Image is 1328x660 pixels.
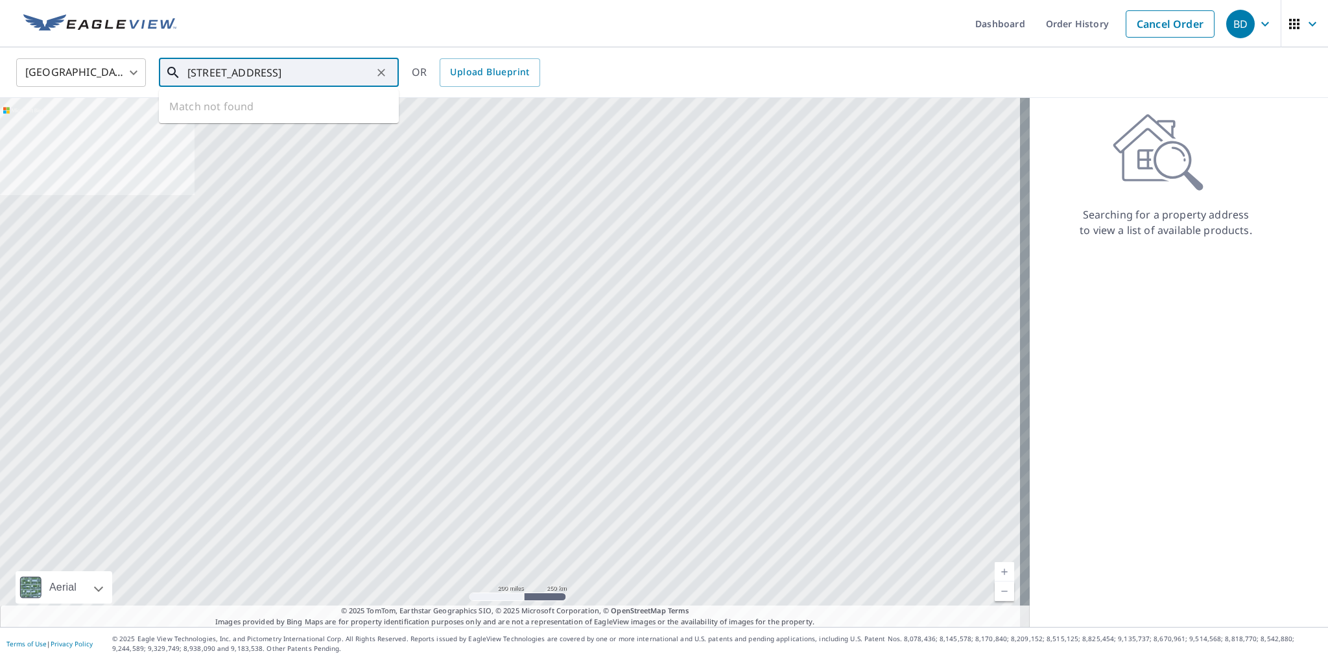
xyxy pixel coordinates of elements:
[450,64,529,80] span: Upload Blueprint
[341,606,689,617] span: © 2025 TomTom, Earthstar Geographics SIO, © 2025 Microsoft Corporation, ©
[440,58,539,87] a: Upload Blueprint
[1079,207,1253,238] p: Searching for a property address to view a list of available products.
[1126,10,1215,38] a: Cancel Order
[995,582,1014,601] a: Current Level 5, Zoom Out
[45,571,80,604] div: Aerial
[187,54,372,91] input: Search by address or latitude-longitude
[6,639,47,648] a: Terms of Use
[668,606,689,615] a: Terms
[1226,10,1255,38] div: BD
[412,58,540,87] div: OR
[23,14,176,34] img: EV Logo
[51,639,93,648] a: Privacy Policy
[16,571,112,604] div: Aerial
[995,562,1014,582] a: Current Level 5, Zoom In
[112,634,1322,654] p: © 2025 Eagle View Technologies, Inc. and Pictometry International Corp. All Rights Reserved. Repo...
[6,640,93,648] p: |
[372,64,390,82] button: Clear
[611,606,665,615] a: OpenStreetMap
[16,54,146,91] div: [GEOGRAPHIC_DATA]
